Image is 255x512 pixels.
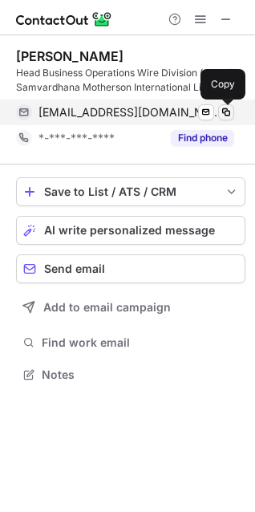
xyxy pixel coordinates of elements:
[16,177,245,206] button: save-profile-one-click
[38,105,222,120] span: [EMAIL_ADDRESS][DOMAIN_NAME]
[42,368,239,382] span: Notes
[44,185,217,198] div: Save to List / ATS / CRM
[16,48,123,64] div: [PERSON_NAME]
[42,335,239,350] span: Find work email
[16,364,245,386] button: Notes
[171,130,234,146] button: Reveal Button
[43,301,171,314] span: Add to email campaign
[44,224,215,237] span: AI write personalized message
[44,262,105,275] span: Send email
[16,66,245,95] div: Head Business Operations Wire Division ( COO ) at Samvardhana Motherson International Limited (SA...
[16,331,245,354] button: Find work email
[16,293,245,322] button: Add to email campaign
[16,10,112,29] img: ContactOut v5.3.10
[16,254,245,283] button: Send email
[16,216,245,245] button: AI write personalized message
